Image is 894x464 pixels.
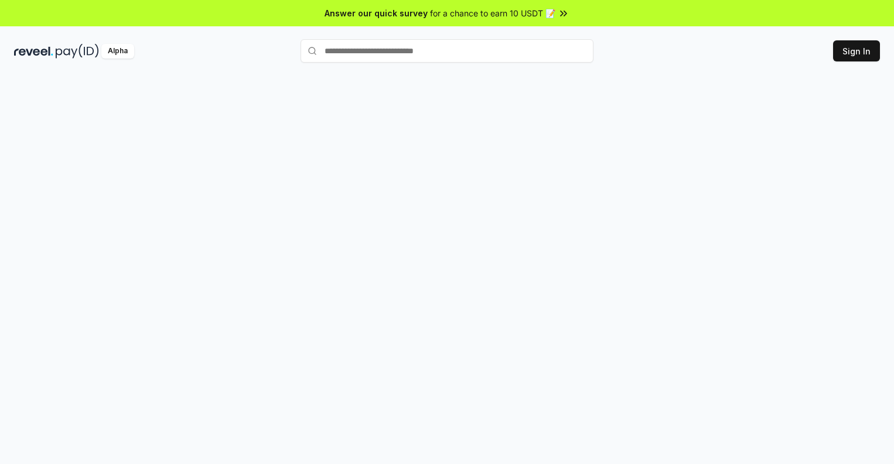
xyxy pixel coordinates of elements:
[430,7,555,19] span: for a chance to earn 10 USDT 📝
[325,7,428,19] span: Answer our quick survey
[14,44,53,59] img: reveel_dark
[833,40,880,61] button: Sign In
[56,44,99,59] img: pay_id
[101,44,134,59] div: Alpha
